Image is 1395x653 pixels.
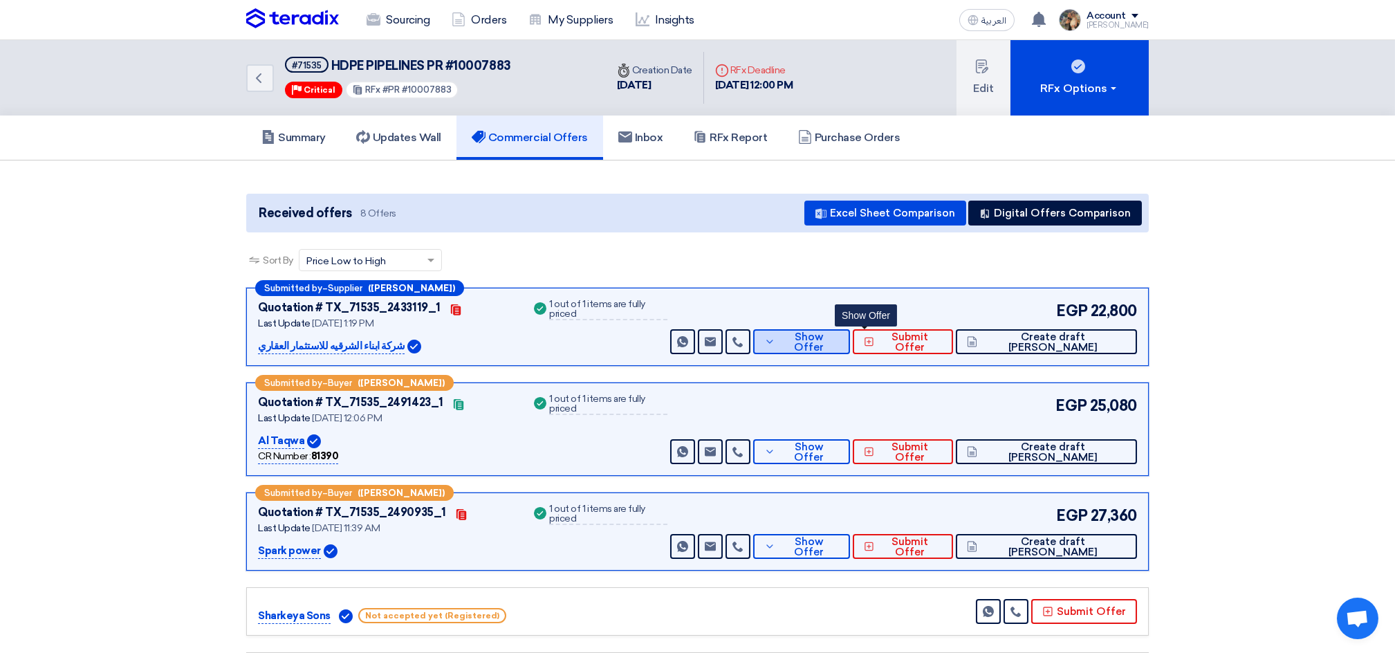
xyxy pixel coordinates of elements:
[981,332,1126,353] span: Create draft [PERSON_NAME]
[339,609,353,623] img: Verified Account
[1041,80,1119,97] div: RFx Options
[368,284,455,293] b: ([PERSON_NAME])
[959,9,1015,31] button: العربية
[324,544,338,558] img: Verified Account
[258,449,338,464] div: CR Number :
[956,329,1137,354] button: Create draft [PERSON_NAME]
[258,338,405,355] p: شركة ابناء الشرقيه للاستثمار العقاري
[255,375,454,391] div: –
[259,204,352,223] span: Received offers
[1091,504,1137,527] span: 27,360
[328,284,362,293] span: Supplier
[1010,40,1149,116] button: RFx Options
[1091,300,1137,322] span: 22,800
[878,537,942,558] span: Submit Offer
[1087,10,1126,22] div: Account
[263,253,293,268] span: Sort By
[517,5,624,35] a: My Suppliers
[312,318,373,329] span: [DATE] 1:19 PM
[407,340,421,353] img: Verified Account
[1055,394,1087,417] span: EGP
[356,131,441,145] h5: Updates Wall
[365,84,380,95] span: RFx
[779,442,839,463] span: Show Offer
[258,504,446,521] div: Quotation # TX_71535_2490935_1
[549,300,667,320] div: 1 out of 1 items are fully priced
[618,131,663,145] h5: Inbox
[264,284,322,293] span: Submitted by
[258,522,311,534] span: Last Update
[472,131,588,145] h5: Commercial Offers
[441,5,517,35] a: Orders
[878,442,942,463] span: Submit Offer
[1087,21,1149,29] div: [PERSON_NAME]
[246,8,339,29] img: Teradix logo
[261,131,326,145] h5: Summary
[956,439,1137,464] button: Create draft [PERSON_NAME]
[341,116,456,160] a: Updates Wall
[382,84,452,95] span: #PR #10007883
[285,57,511,74] h5: HDPE PIPELINES PR #10007883
[779,537,839,558] span: Show Offer
[255,280,464,296] div: –
[358,488,445,497] b: ([PERSON_NAME])
[779,332,839,353] span: Show Offer
[258,300,441,316] div: Quotation # TX_71535_2433119_1
[835,304,897,326] div: Show Offer
[258,394,443,411] div: Quotation # TX_71535_2491423_1
[878,332,942,353] span: Submit Offer
[312,522,380,534] span: [DATE] 11:39 AM
[304,85,335,95] span: Critical
[255,485,454,501] div: –
[753,439,850,464] button: Show Offer
[549,394,667,415] div: 1 out of 1 items are fully priced
[853,534,953,559] button: Submit Offer
[456,116,603,160] a: Commercial Offers
[549,504,667,525] div: 1 out of 1 items are fully priced
[1056,504,1088,527] span: EGP
[307,434,321,448] img: Verified Account
[311,450,339,462] b: 81390
[264,378,322,387] span: Submitted by
[1090,394,1137,417] span: 25,080
[715,77,793,93] div: [DATE] 12:00 PM
[358,608,506,623] span: Not accepted yet (Registered)
[358,378,445,387] b: ([PERSON_NAME])
[853,329,953,354] button: Submit Offer
[617,63,692,77] div: Creation Date
[678,116,782,160] a: RFx Report
[292,61,322,70] div: #71535
[783,116,916,160] a: Purchase Orders
[981,16,1006,26] span: العربية
[981,442,1126,463] span: Create draft [PERSON_NAME]
[258,433,304,450] p: Al Taqwa
[956,534,1137,559] button: Create draft [PERSON_NAME]
[617,77,692,93] div: [DATE]
[1059,9,1081,31] img: file_1710751448746.jpg
[1056,300,1088,322] span: EGP
[625,5,705,35] a: Insights
[331,58,511,73] span: HDPE PIPELINES PR #10007883
[328,488,352,497] span: Buyer
[603,116,678,160] a: Inbox
[853,439,953,464] button: Submit Offer
[258,412,311,424] span: Last Update
[1031,599,1137,624] button: Submit Offer
[355,5,441,35] a: Sourcing
[246,116,341,160] a: Summary
[753,534,850,559] button: Show Offer
[981,537,1126,558] span: Create draft [PERSON_NAME]
[798,131,900,145] h5: Purchase Orders
[306,254,386,268] span: Price Low to High
[957,40,1010,116] button: Edit
[715,63,793,77] div: RFx Deadline
[312,412,382,424] span: [DATE] 12:06 PM
[258,543,321,560] p: Spark power
[258,318,311,329] span: Last Update
[804,201,966,226] button: Excel Sheet Comparison
[968,201,1142,226] button: Digital Offers Comparison
[328,378,352,387] span: Buyer
[264,488,322,497] span: Submitted by
[360,207,396,220] span: 8 Offers
[753,329,850,354] button: Show Offer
